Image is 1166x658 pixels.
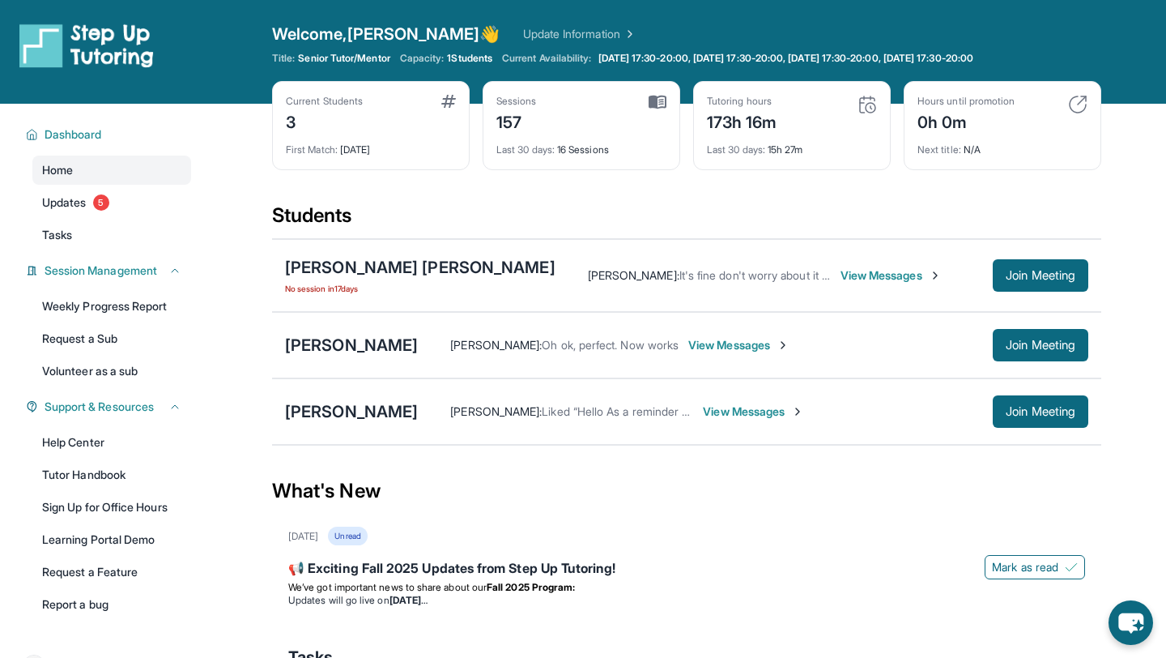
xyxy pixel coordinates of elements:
[32,156,191,185] a: Home
[598,52,973,65] span: [DATE] 17:30-20:00, [DATE] 17:30-20:00, [DATE] 17:30-20:00, [DATE] 17:30-20:00
[32,188,191,217] a: Updates5
[707,95,777,108] div: Tutoring hours
[450,404,542,418] span: [PERSON_NAME] :
[45,126,102,143] span: Dashboard
[985,555,1085,579] button: Mark as read
[1006,271,1075,280] span: Join Meeting
[389,594,428,606] strong: [DATE]
[42,162,73,178] span: Home
[42,194,87,211] span: Updates
[32,357,191,386] a: Volunteer as a sub
[38,399,181,415] button: Support & Resources
[32,590,191,619] a: Report a bug
[286,95,363,108] div: Current Students
[502,52,591,65] span: Current Availability:
[487,581,575,593] strong: Fall 2025 Program:
[447,52,492,65] span: 1 Students
[285,282,555,295] span: No session in 17 days
[272,23,500,45] span: Welcome, [PERSON_NAME] 👋
[588,268,679,282] span: [PERSON_NAME] :
[272,52,295,65] span: Title:
[286,134,456,156] div: [DATE]
[285,400,418,423] div: [PERSON_NAME]
[993,329,1088,361] button: Join Meeting
[1006,407,1075,417] span: Join Meeting
[917,108,1015,134] div: 0h 0m
[93,194,109,211] span: 5
[288,581,487,593] span: We’ve got important news to share about our
[288,594,1085,607] li: Updates will go live on
[595,52,977,65] a: [DATE] 17:30-20:00, [DATE] 17:30-20:00, [DATE] 17:30-20:00, [DATE] 17:30-20:00
[993,259,1088,292] button: Join Meeting
[450,338,542,352] span: [PERSON_NAME] :
[288,530,318,543] div: [DATE]
[542,404,1079,418] span: Liked “Hello As a reminder we have. a session [DATE] from 7 - 8pm Let me know if there are any is...
[496,95,537,108] div: Sessions
[32,428,191,457] a: Help Center
[45,263,157,279] span: Session Management
[42,227,72,243] span: Tasks
[45,399,154,415] span: Support & Resources
[32,493,191,522] a: Sign Up for Office Hours
[32,220,191,250] a: Tasks
[286,143,338,156] span: First Match :
[32,525,191,554] a: Learning Portal Demo
[298,52,389,65] span: Senior Tutor/Mentor
[917,95,1015,108] div: Hours until promotion
[993,395,1088,428] button: Join Meeting
[286,108,363,134] div: 3
[917,143,961,156] span: Next title :
[328,527,367,545] div: Unread
[523,26,636,42] a: Update Information
[707,143,765,156] span: Last 30 days :
[272,455,1101,527] div: What's New
[791,405,804,418] img: Chevron-Right
[19,23,154,68] img: logo
[38,126,181,143] button: Dashboard
[285,334,418,357] div: [PERSON_NAME]
[542,338,679,352] span: Oh ok, perfect. Now works
[496,134,666,156] div: 16 Sessions
[777,339,789,352] img: Chevron-Right
[400,52,445,65] span: Capacity:
[38,263,181,279] button: Session Management
[32,460,191,489] a: Tutor Handbook
[441,95,456,108] img: card
[288,558,1085,581] div: 📢 Exciting Fall 2025 Updates from Step Up Tutoring!
[496,143,555,156] span: Last 30 days :
[1109,600,1153,645] button: chat-button
[857,95,877,114] img: card
[285,256,555,279] div: [PERSON_NAME] [PERSON_NAME]
[649,95,666,109] img: card
[992,559,1058,575] span: Mark as read
[32,324,191,353] a: Request a Sub
[1065,561,1078,574] img: Mark as read
[1068,95,1087,114] img: card
[840,267,942,284] span: View Messages
[1006,340,1075,350] span: Join Meeting
[32,292,191,321] a: Weekly Progress Report
[620,26,636,42] img: Chevron Right
[496,108,537,134] div: 157
[32,558,191,587] a: Request a Feature
[707,108,777,134] div: 173h 16m
[688,337,789,353] span: View Messages
[929,269,942,282] img: Chevron-Right
[703,404,804,420] span: View Messages
[917,134,1087,156] div: N/A
[272,203,1101,238] div: Students
[707,134,877,156] div: 15h 27m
